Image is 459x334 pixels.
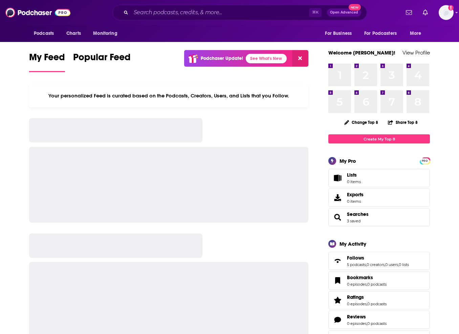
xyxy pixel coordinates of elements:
[364,29,397,38] span: For Podcasters
[331,276,344,285] a: Bookmarks
[347,302,367,306] a: 0 episodes
[201,55,243,61] p: Podchaser Update!
[328,208,430,226] span: Searches
[347,294,364,300] span: Ratings
[73,51,131,72] a: Popular Feed
[366,262,367,267] span: ,
[439,5,454,20] span: Logged in as sarahhallprinc
[439,5,454,20] button: Show profile menu
[347,321,367,326] a: 0 episodes
[347,274,373,281] span: Bookmarks
[93,29,117,38] span: Monitoring
[347,192,364,198] span: Exports
[331,315,344,325] a: Reviews
[399,262,409,267] a: 0 lists
[246,54,287,63] a: See What's New
[340,118,382,127] button: Change Top 8
[347,172,357,178] span: Lists
[403,7,415,18] a: Show notifications dropdown
[388,116,418,129] button: Share Top 8
[29,51,65,67] span: My Feed
[320,27,360,40] button: open menu
[328,271,430,290] span: Bookmarks
[330,11,358,14] span: Open Advanced
[325,29,352,38] span: For Business
[328,49,395,56] a: Welcome [PERSON_NAME]!
[347,314,366,320] span: Reviews
[421,158,429,163] a: PRO
[327,8,361,17] button: Open AdvancedNew
[328,252,430,270] span: Follows
[360,27,407,40] button: open menu
[439,5,454,20] img: User Profile
[347,294,387,300] a: Ratings
[331,173,344,183] span: Lists
[340,241,366,247] div: My Activity
[112,5,367,20] div: Search podcasts, credits, & more...
[402,49,430,56] a: View Profile
[385,262,398,267] a: 0 users
[347,219,360,223] a: 3 saved
[328,291,430,309] span: Ratings
[367,302,387,306] a: 0 podcasts
[328,311,430,329] span: Reviews
[331,193,344,202] span: Exports
[347,274,387,281] a: Bookmarks
[340,158,356,164] div: My Pro
[29,51,65,72] a: My Feed
[347,262,366,267] a: 5 podcasts
[448,5,454,10] svg: Add a profile image
[5,6,70,19] img: Podchaser - Follow, Share and Rate Podcasts
[347,255,409,261] a: Follows
[347,172,361,178] span: Lists
[66,29,81,38] span: Charts
[328,169,430,187] a: Lists
[29,27,63,40] button: open menu
[331,256,344,266] a: Follows
[367,282,387,287] a: 0 podcasts
[347,179,361,184] span: 0 items
[420,7,431,18] a: Show notifications dropdown
[421,158,429,163] span: PRO
[347,211,369,217] a: Searches
[331,295,344,305] a: Ratings
[34,29,54,38] span: Podcasts
[62,27,85,40] a: Charts
[347,282,367,287] a: 0 episodes
[328,188,430,207] a: Exports
[73,51,131,67] span: Popular Feed
[29,84,308,107] div: Your personalized Feed is curated based on the Podcasts, Creators, Users, and Lists that you Follow.
[367,262,385,267] a: 0 creators
[131,7,309,18] input: Search podcasts, credits, & more...
[328,134,430,143] a: Create My Top 8
[88,27,126,40] button: open menu
[309,8,322,17] span: ⌘ K
[398,262,399,267] span: ,
[331,213,344,222] a: Searches
[349,4,361,10] span: New
[410,29,421,38] span: More
[347,199,364,204] span: 0 items
[347,255,364,261] span: Follows
[367,321,387,326] a: 0 podcasts
[405,27,430,40] button: open menu
[347,314,387,320] a: Reviews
